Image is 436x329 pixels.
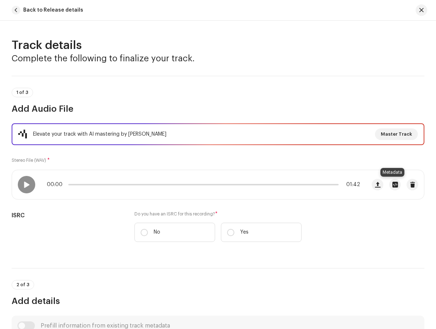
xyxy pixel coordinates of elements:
label: Do you have an ISRC for this recording? [134,211,301,217]
h5: ISRC [12,211,123,220]
span: 01:42 [342,182,360,188]
h2: Track details [12,38,424,53]
p: No [154,229,160,236]
div: Elevate your track with AI mastering by [PERSON_NAME] [33,130,166,139]
h3: Add Audio File [12,103,424,115]
span: Master Track [381,127,412,141]
p: Yes [240,229,249,236]
button: Master Track [375,128,418,140]
h3: Add details [12,295,424,307]
h3: Complete the following to finalize your track. [12,53,424,64]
